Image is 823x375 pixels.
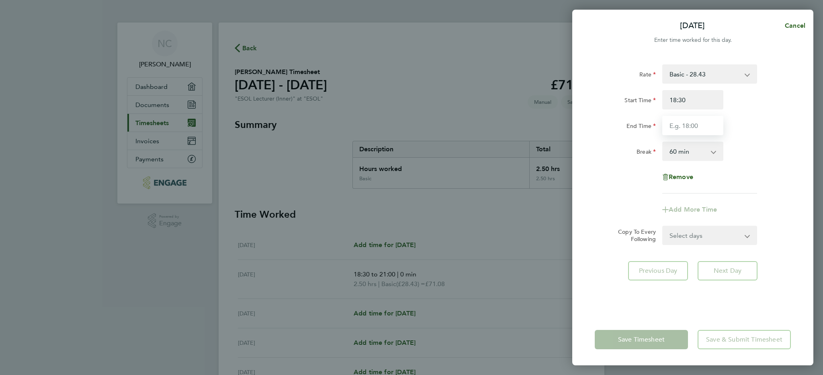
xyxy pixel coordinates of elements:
[782,22,805,29] span: Cancel
[612,228,656,243] label: Copy To Every Following
[669,173,693,181] span: Remove
[662,90,723,109] input: E.g. 08:00
[637,148,656,158] label: Break
[624,97,656,106] label: Start Time
[662,174,693,180] button: Remove
[626,122,656,132] label: End Time
[772,18,813,34] button: Cancel
[639,71,656,80] label: Rate
[662,116,723,135] input: E.g. 18:00
[680,20,705,31] p: [DATE]
[572,35,813,45] div: Enter time worked for this day.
